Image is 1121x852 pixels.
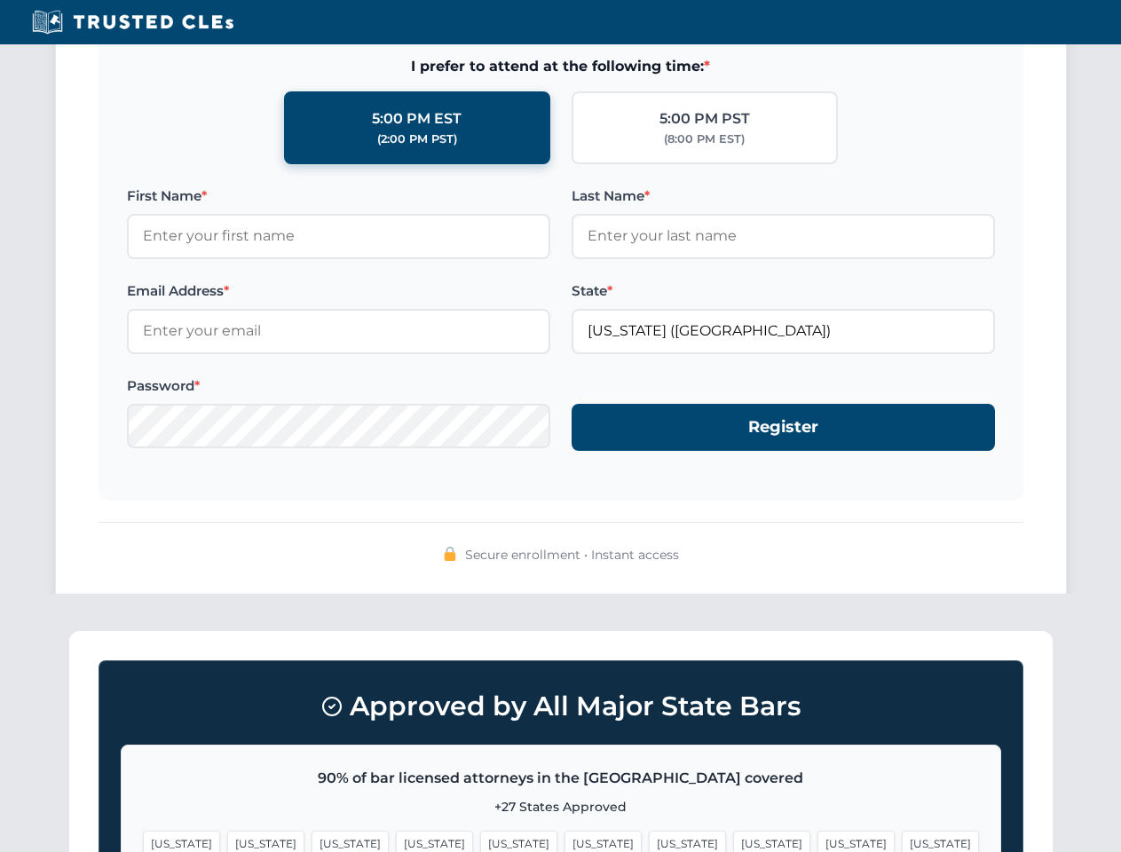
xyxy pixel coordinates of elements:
[121,682,1001,730] h3: Approved by All Major State Bars
[572,309,995,353] input: Florida (FL)
[127,280,550,302] label: Email Address
[659,107,750,130] div: 5:00 PM PST
[127,309,550,353] input: Enter your email
[572,280,995,302] label: State
[572,214,995,258] input: Enter your last name
[143,767,979,790] p: 90% of bar licensed attorneys in the [GEOGRAPHIC_DATA] covered
[465,545,679,564] span: Secure enrollment • Instant access
[664,130,745,148] div: (8:00 PM EST)
[443,547,457,561] img: 🔒
[372,107,462,130] div: 5:00 PM EST
[377,130,457,148] div: (2:00 PM PST)
[572,185,995,207] label: Last Name
[27,9,239,35] img: Trusted CLEs
[127,55,995,78] span: I prefer to attend at the following time:
[572,404,995,451] button: Register
[127,214,550,258] input: Enter your first name
[127,185,550,207] label: First Name
[127,375,550,397] label: Password
[143,797,979,816] p: +27 States Approved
